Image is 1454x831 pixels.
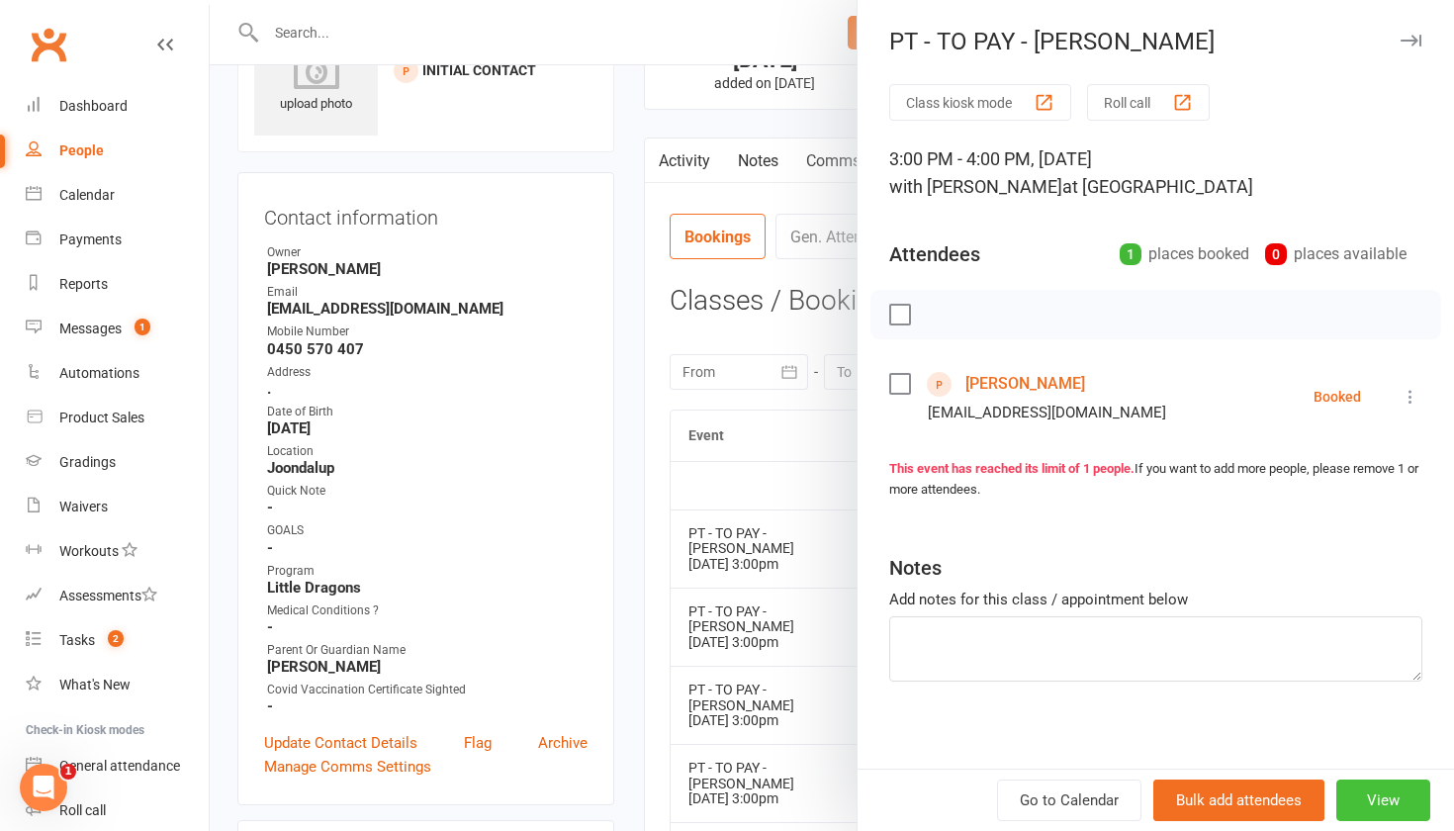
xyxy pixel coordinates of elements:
[108,630,124,647] span: 2
[59,142,104,158] div: People
[1120,240,1249,268] div: places booked
[26,129,209,173] a: People
[889,176,1062,197] span: with [PERSON_NAME]
[59,410,144,425] div: Product Sales
[889,554,942,582] div: Notes
[1265,243,1287,265] div: 0
[26,396,209,440] a: Product Sales
[59,677,131,692] div: What's New
[965,368,1085,400] a: [PERSON_NAME]
[26,262,209,307] a: Reports
[1062,176,1253,197] span: at [GEOGRAPHIC_DATA]
[59,276,108,292] div: Reports
[1087,84,1210,121] button: Roll call
[59,499,108,514] div: Waivers
[26,351,209,396] a: Automations
[59,231,122,247] div: Payments
[26,84,209,129] a: Dashboard
[59,365,139,381] div: Automations
[1336,780,1430,821] button: View
[60,764,76,780] span: 1
[997,780,1141,821] a: Go to Calendar
[135,319,150,335] span: 1
[59,632,95,648] div: Tasks
[1120,243,1141,265] div: 1
[26,440,209,485] a: Gradings
[59,802,106,818] div: Roll call
[59,758,180,774] div: General attendance
[26,618,209,663] a: Tasks 2
[59,98,128,114] div: Dashboard
[59,454,116,470] div: Gradings
[26,529,209,574] a: Workouts
[928,400,1166,425] div: [EMAIL_ADDRESS][DOMAIN_NAME]
[1153,780,1324,821] button: Bulk add attendees
[858,28,1454,55] div: PT - TO PAY - [PERSON_NAME]
[1314,390,1361,404] div: Booked
[889,588,1422,611] div: Add notes for this class / appointment below
[20,764,67,811] iframe: Intercom live chat
[59,543,119,559] div: Workouts
[26,307,209,351] a: Messages 1
[889,461,1135,476] strong: This event has reached its limit of 1 people.
[24,20,73,69] a: Clubworx
[889,145,1422,201] div: 3:00 PM - 4:00 PM, [DATE]
[889,84,1071,121] button: Class kiosk mode
[26,663,209,707] a: What's New
[26,173,209,218] a: Calendar
[889,459,1422,501] div: If you want to add more people, please remove 1 or more attendees.
[889,240,980,268] div: Attendees
[26,744,209,788] a: General attendance kiosk mode
[59,187,115,203] div: Calendar
[26,218,209,262] a: Payments
[59,321,122,336] div: Messages
[26,574,209,618] a: Assessments
[59,588,157,603] div: Assessments
[1265,240,1407,268] div: places available
[26,485,209,529] a: Waivers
